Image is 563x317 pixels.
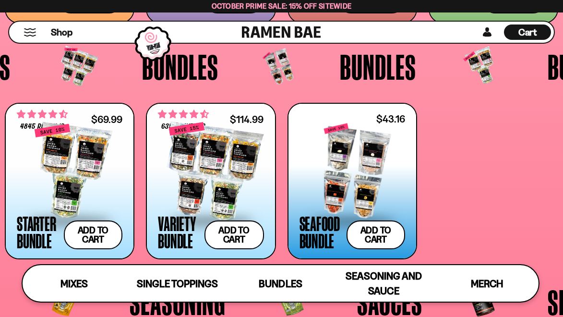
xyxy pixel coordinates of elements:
[376,114,405,123] div: $43.16
[212,1,352,11] span: October Prime Sale: 15% off Sitewide
[91,115,122,124] div: $69.99
[435,265,539,302] a: Merch
[146,103,276,259] a: 4.63 stars 6356 reviews $114.99 Variety Bundle Add to cart
[17,215,59,249] div: Starter Bundle
[347,220,405,249] button: Add to cart
[204,220,264,249] button: Add to cart
[51,26,72,39] span: Shop
[504,22,551,43] div: Cart
[23,265,126,302] a: Mixes
[287,103,417,259] a: $43.16 Seafood Bundle Add to cart
[230,115,264,124] div: $114.99
[518,26,537,38] span: Cart
[332,265,435,302] a: Seasoning and Sauce
[229,265,332,302] a: Bundles
[17,108,68,121] span: 4.71 stars
[126,265,229,302] a: Single Toppings
[346,270,422,297] span: Seasoning and Sauce
[161,123,205,131] span: 6356 reviews
[142,49,218,85] span: Bundles
[471,278,503,290] span: Merch
[5,103,134,259] a: 4.71 stars 4845 reviews $69.99 Starter Bundle Add to cart
[158,215,200,249] div: Variety Bundle
[259,278,302,290] span: Bundles
[299,215,342,249] div: Seafood Bundle
[137,278,218,290] span: Single Toppings
[64,220,123,249] button: Add to cart
[51,24,72,40] a: Shop
[60,278,88,290] span: Mixes
[340,49,416,85] span: Bundles
[158,108,209,121] span: 4.63 stars
[20,123,64,131] span: 4845 reviews
[24,28,36,37] button: Mobile Menu Trigger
